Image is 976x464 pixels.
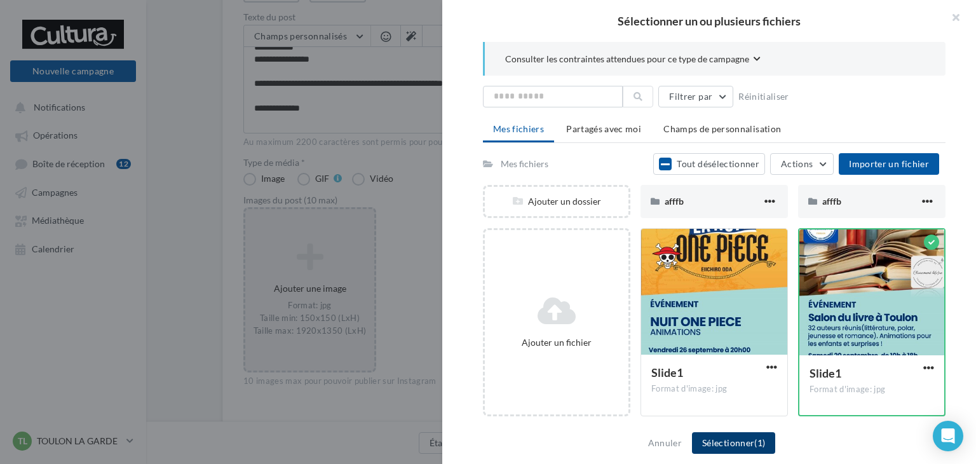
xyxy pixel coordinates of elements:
[485,195,628,208] div: Ajouter un dossier
[505,53,749,65] span: Consulter les contraintes attendues pour ce type de campagne
[933,421,963,451] div: Open Intercom Messenger
[463,15,956,27] h2: Sélectionner un ou plusieurs fichiers
[733,89,794,104] button: Réinitialiser
[493,123,544,134] span: Mes fichiers
[651,365,683,379] span: Slide1
[770,153,834,175] button: Actions
[849,158,929,169] span: Importer un fichier
[505,52,761,68] button: Consulter les contraintes attendues pour ce type de campagne
[822,196,841,207] span: afffb
[658,86,733,107] button: Filtrer par
[643,435,687,451] button: Annuler
[501,158,548,170] div: Mes fichiers
[810,366,841,380] span: Slide1
[692,432,775,454] button: Sélectionner(1)
[663,123,781,134] span: Champs de personnalisation
[810,384,934,395] div: Format d'image: jpg
[754,437,765,448] span: (1)
[490,336,623,349] div: Ajouter un fichier
[839,153,939,175] button: Importer un fichier
[653,153,765,175] button: Tout désélectionner
[566,123,641,134] span: Partagés avec moi
[651,383,777,395] div: Format d'image: jpg
[665,196,684,207] span: afffb
[781,158,813,169] span: Actions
